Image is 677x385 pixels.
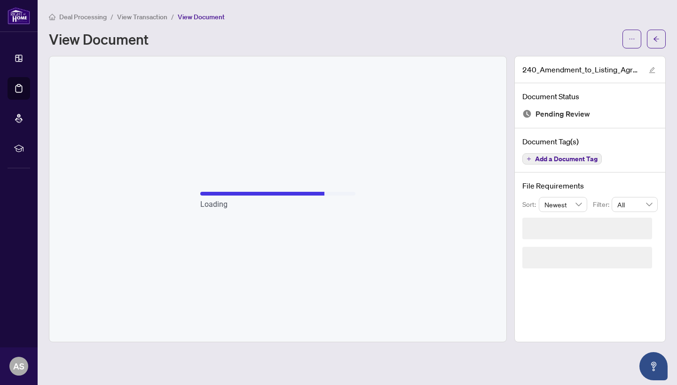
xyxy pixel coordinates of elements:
span: Deal Processing [59,13,107,21]
h4: Document Tag(s) [522,136,658,147]
span: All [617,197,652,212]
img: logo [8,7,30,24]
p: Filter: [593,199,612,210]
span: 240_Amendment_to_Listing_Agrmt_-_Price_Change_Extension_Amendment__A__-_PropTx-[PERSON_NAME].pdf [522,64,640,75]
span: edit [649,67,655,73]
h4: File Requirements [522,180,658,191]
span: plus [527,157,531,161]
span: arrow-left [653,36,660,42]
span: ellipsis [629,36,635,42]
span: AS [13,360,24,373]
span: Newest [544,197,582,212]
span: View Document [178,13,225,21]
h1: View Document [49,31,149,47]
span: Pending Review [535,108,590,120]
span: View Transaction [117,13,167,21]
button: Add a Document Tag [522,153,602,165]
span: home [49,14,55,20]
span: Add a Document Tag [535,156,598,162]
li: / [110,11,113,22]
img: Document Status [522,109,532,118]
li: / [171,11,174,22]
h4: Document Status [522,91,658,102]
p: Sort: [522,199,539,210]
button: Open asap [639,352,668,380]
